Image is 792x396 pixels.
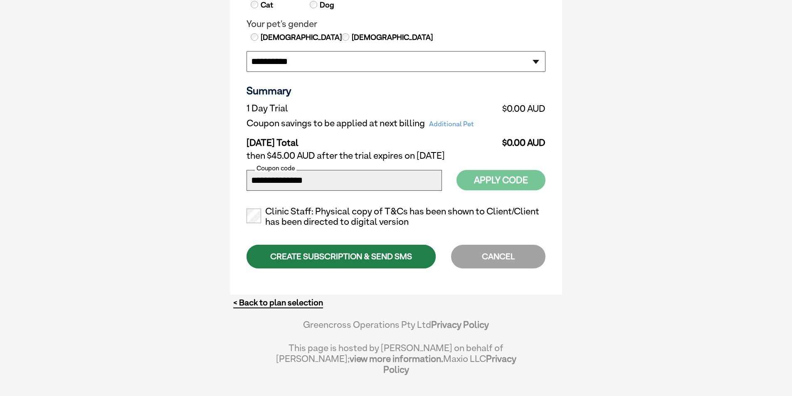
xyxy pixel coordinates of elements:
[247,116,497,131] td: Coupon savings to be applied at next billing
[247,131,497,148] td: [DATE] Total
[383,353,516,375] a: Privacy Policy
[247,84,545,97] h3: Summary
[431,319,489,330] a: Privacy Policy
[247,101,497,116] td: 1 Day Trial
[255,165,296,172] label: Coupon code
[456,170,545,190] button: Apply Code
[247,209,261,223] input: Clinic Staff: Physical copy of T&Cs has been shown to Client/Client has been directed to digital ...
[247,206,545,228] label: Clinic Staff: Physical copy of T&Cs has been shown to Client/Client has been directed to digital ...
[233,298,323,308] a: < Back to plan selection
[451,245,545,268] div: CANCEL
[247,245,436,268] div: CREATE SUBSCRIPTION & SEND SMS
[276,319,516,338] div: Greencross Operations Pty Ltd
[247,19,545,30] legend: Your pet's gender
[425,118,478,130] span: Additional Pet
[247,148,545,163] td: then $45.00 AUD after the trial expires on [DATE]
[276,338,516,375] div: This page is hosted by [PERSON_NAME] on behalf of [PERSON_NAME]; Maxio LLC
[350,353,443,364] a: view more information.
[497,131,545,148] td: $0.00 AUD
[497,101,545,116] td: $0.00 AUD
